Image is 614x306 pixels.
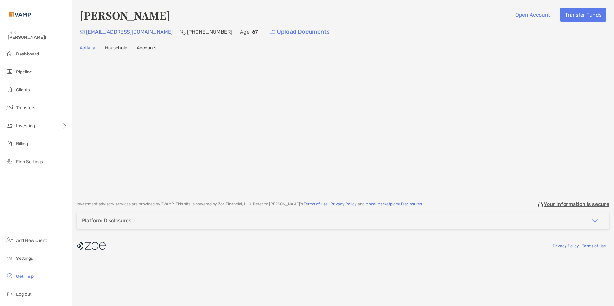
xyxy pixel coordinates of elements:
[240,28,250,36] p: Age
[80,45,95,52] a: Activity
[8,3,32,26] img: Zoe Logo
[180,30,186,35] img: Phone Icon
[16,274,34,279] span: Get Help
[582,244,606,248] a: Terms of Use
[304,202,328,206] a: Terms of Use
[591,217,599,225] img: icon arrow
[365,202,422,206] a: Model Marketplace Disclosures
[86,28,173,36] p: [EMAIL_ADDRESS][DOMAIN_NAME]
[16,292,31,297] span: Log out
[6,104,13,111] img: transfers icon
[6,122,13,129] img: investing icon
[16,159,43,165] span: Firm Settings
[266,25,334,39] a: Upload Documents
[6,68,13,75] img: pipeline icon
[16,69,32,75] span: Pipeline
[6,140,13,147] img: billing icon
[560,8,606,22] button: Transfer Funds
[16,51,39,57] span: Dashboard
[77,202,423,207] p: Investment advisory services are provided by TVAMP . This site is powered by Zoe Financial, LLC. ...
[553,244,579,248] a: Privacy Policy
[6,290,13,298] img: logout icon
[6,272,13,280] img: get-help icon
[105,45,127,52] a: Household
[252,28,258,36] p: 67
[16,123,35,129] span: Investing
[6,236,13,244] img: add_new_client icon
[6,86,13,93] img: clients icon
[77,239,106,253] img: company logo
[187,28,232,36] p: [PHONE_NUMBER]
[16,87,30,93] span: Clients
[6,157,13,165] img: firm-settings icon
[80,30,85,34] img: Email Icon
[544,201,609,207] p: Your information is secure
[510,8,555,22] button: Open Account
[6,254,13,262] img: settings icon
[16,141,28,147] span: Billing
[80,8,170,22] h4: [PERSON_NAME]
[16,256,33,261] span: Settings
[330,202,357,206] a: Privacy Policy
[270,30,275,34] img: button icon
[16,238,47,243] span: Add New Client
[82,217,131,224] div: Platform Disclosures
[16,105,35,111] span: Transfers
[8,35,68,40] span: [PERSON_NAME]!
[137,45,156,52] a: Accounts
[6,50,13,57] img: dashboard icon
